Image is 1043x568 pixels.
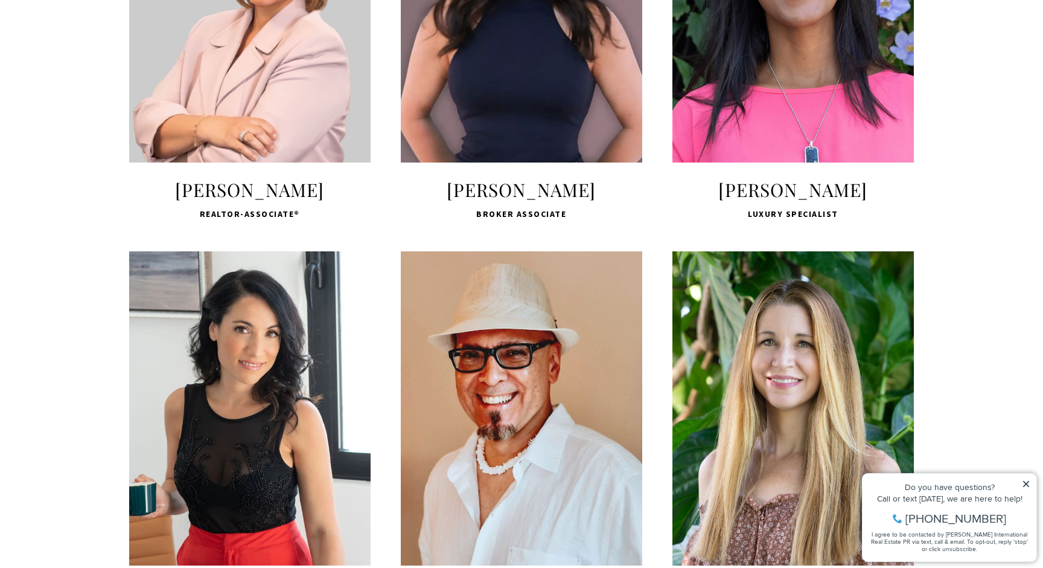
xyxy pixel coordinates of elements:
[401,207,642,221] span: Broker Associate
[672,207,914,221] span: Luxury Specialist
[13,39,174,47] div: Call or text [DATE], we are here to help!
[401,178,642,202] span: [PERSON_NAME]
[49,57,150,69] span: [PHONE_NUMBER]
[15,74,172,97] span: I agree to be contacted by [PERSON_NAME] International Real Estate PR via text, call & email. To ...
[13,27,174,36] div: Do you have questions?
[672,178,914,202] span: [PERSON_NAME]
[129,178,371,202] span: [PERSON_NAME]
[129,207,371,221] span: Realtor-Associate®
